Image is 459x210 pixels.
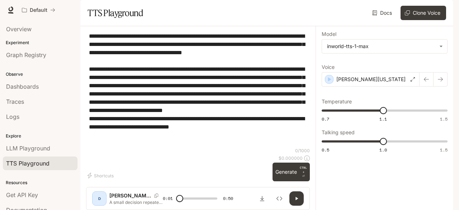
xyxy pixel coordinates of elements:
span: 1.0 [379,147,387,153]
div: inworld-tts-1-max [322,39,447,53]
span: 1.5 [440,147,448,153]
span: 1.5 [440,116,448,122]
div: D [94,193,105,204]
p: CTRL + [300,165,307,174]
span: 1.1 [379,116,387,122]
span: 0.5 [322,147,329,153]
div: inworld-tts-1-max [327,43,436,50]
span: 0:01 [163,195,173,202]
h1: TTS Playground [87,6,143,20]
button: Shortcuts [86,170,117,181]
p: Model [322,32,336,37]
p: ⏎ [300,165,307,178]
a: Docs [371,6,395,20]
p: Default [30,7,47,13]
span: 0.7 [322,116,329,122]
p: A small decision repeated becomes a habit, and that habit becomes character. As the days pass you... [109,199,163,205]
p: Voice [322,65,335,70]
p: [PERSON_NAME][US_STATE] [109,192,151,199]
button: Clone Voice [401,6,446,20]
button: Inspect [272,191,287,206]
button: GenerateCTRL +⏎ [273,163,310,181]
span: 0:50 [223,195,233,202]
button: Copy Voice ID [151,193,161,198]
p: [PERSON_NAME][US_STATE] [336,76,406,83]
button: Download audio [255,191,269,206]
button: All workspaces [19,3,58,17]
p: Temperature [322,99,352,104]
p: Talking speed [322,130,355,135]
